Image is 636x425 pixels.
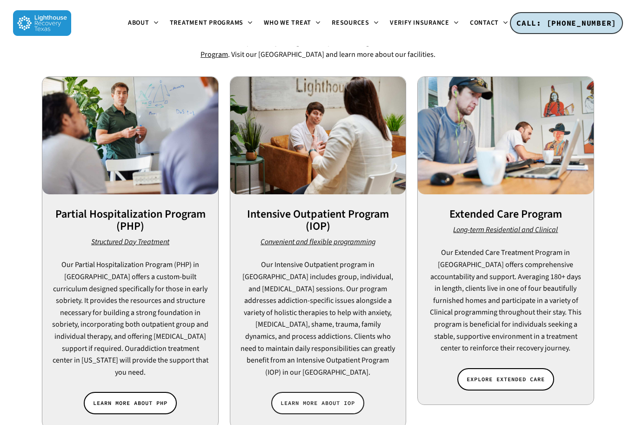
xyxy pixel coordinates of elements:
[384,20,464,27] a: Verify Insurance
[128,18,149,27] span: About
[281,398,355,408] span: LEARN MORE ABOUT IOP
[467,375,545,384] span: EXPLORE EXTENDED CARE
[516,18,616,27] span: CALL: [PHONE_NUMBER]
[271,392,364,414] a: LEARN MORE ABOUT IOP
[457,368,554,391] a: EXPLORE EXTENDED CARE
[51,259,209,378] p: Our Partial Hospitalization Program (PHP) in [GEOGRAPHIC_DATA] offers a custom-built curriculum d...
[230,208,406,233] h3: Intensive Outpatient Program (IOP)
[122,20,164,27] a: About
[464,20,514,27] a: Contact
[201,37,442,60] a: Lighthouse Extended Care Program
[427,247,585,354] p: Our Extended Care Treatment Program in [GEOGRAPHIC_DATA] offers comprehensive accountability and ...
[510,12,623,34] a: CALL: [PHONE_NUMBER]
[13,10,71,36] img: Lighthouse Recovery Texas
[258,20,326,27] a: Who We Treat
[164,20,259,27] a: Treatment Programs
[53,343,208,377] span: addiction treatment center in [US_STATE] will provide the support that you need.
[390,18,449,27] span: Verify Insurance
[261,237,375,247] em: Convenient and flexible programming
[91,237,169,247] em: Structured Day Treatment
[239,259,397,378] p: Our Intensive Outpatient program in [GEOGRAPHIC_DATA] includes group, individual, and [MEDICAL_DA...
[470,18,499,27] span: Contact
[84,392,177,414] a: LEARN MORE ABOUT PHP
[264,18,311,27] span: Who We Treat
[326,20,384,27] a: Resources
[42,208,218,233] h3: Partial Hospitalization Program (PHP)
[418,208,593,220] h3: Extended Care Program
[170,18,244,27] span: Treatment Programs
[453,225,558,235] em: Long-term Residential and Clinical
[332,18,369,27] span: Resources
[93,398,167,408] span: LEARN MORE ABOUT PHP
